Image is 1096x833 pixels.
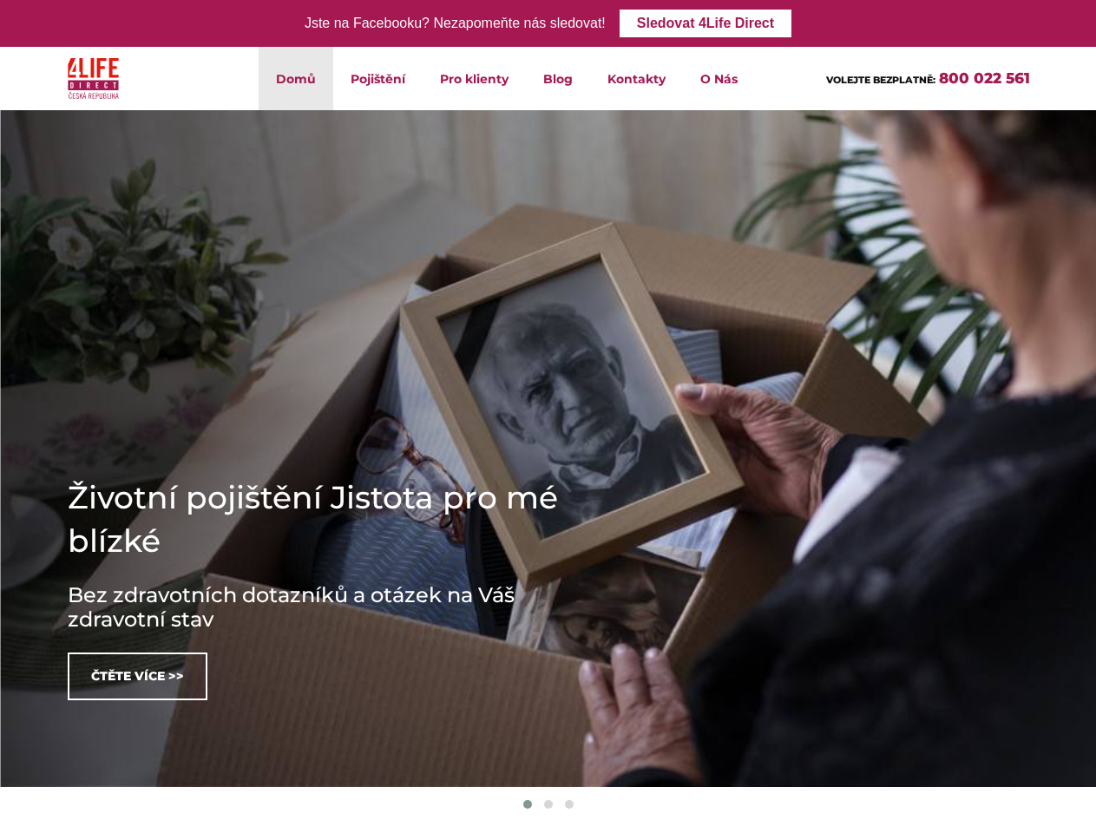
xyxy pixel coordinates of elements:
[68,653,207,700] a: Čtěte více >>
[939,69,1030,87] a: 800 022 561
[590,47,683,110] a: Kontakty
[305,11,606,36] div: Jste na Facebooku? Nezapomeňte nás sledovat!
[526,47,590,110] a: Blog
[68,476,588,562] h1: Životní pojištění Jistota pro mé blízké
[620,10,791,37] a: Sledovat 4Life Direct
[259,47,333,110] a: Domů
[68,583,588,632] h3: Bez zdravotních dotazníků a otázek na Váš zdravotní stav
[826,74,935,86] span: VOLEJTE BEZPLATNĚ:
[68,54,120,103] img: 4Life Direct Česká republika logo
